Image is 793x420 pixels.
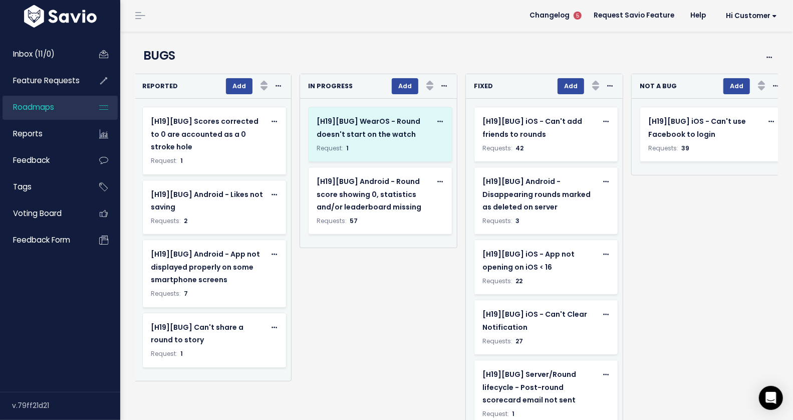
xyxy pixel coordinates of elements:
[151,322,243,345] span: [H19][BUG] Can't share a round to story
[151,349,177,358] span: Request:
[151,249,260,284] span: [H19][BUG] Android - App not displayed properly on some smartphone screens
[317,144,343,152] span: Request:
[482,248,597,273] a: [H19][BUG] iOS - App not opening on iOS < 16
[317,176,421,212] span: [H19][BUG] Android - Round score showing 0, statistics and/or leaderboard missing
[3,229,83,252] a: Feedback form
[151,189,263,212] span: [H19][BUG] Android - Likes not saving
[482,176,591,212] span: [H19][BUG] Android - Disappearing rounds marked as deleted on server
[515,337,523,345] span: 27
[515,144,523,152] span: 42
[682,8,714,23] a: Help
[482,277,512,285] span: Requests:
[13,235,70,245] span: Feedback form
[151,289,181,298] span: Requests:
[648,116,746,139] span: [H19][BUG] iOS - Can't use Facebook to login
[648,115,763,140] a: [H19][BUG] iOS - Can't use Facebook to login
[482,115,597,140] a: [H19][BUG] iOS - Can't add friends to rounds
[184,217,187,225] span: 2
[558,78,584,94] button: Add
[3,175,83,198] a: Tags
[151,248,266,286] a: [H19][BUG] Android - App not displayed properly on some smartphone screens
[512,409,514,418] span: 1
[482,217,512,225] span: Requests:
[317,175,431,214] a: [H19][BUG] Android - Round score showing 0, statistics and/or leaderboard missing
[13,128,43,139] span: Reports
[586,8,682,23] a: Request Savio Feature
[482,308,597,333] a: [H19][BUG] iOS - Can't Clear Notification
[151,115,266,153] a: [H19][BUG] Scores corrected to 0 are accounted as a 0 stroke hole
[180,156,183,165] span: 1
[482,249,575,272] span: [H19][BUG] iOS - App not opening on iOS < 16
[530,12,570,19] span: Changelog
[184,289,188,298] span: 7
[151,321,266,346] a: [H19][BUG] Can't share a round to story
[681,144,689,152] span: 39
[3,43,83,66] a: Inbox (11/0)
[350,217,358,225] span: 57
[142,82,178,90] strong: REPORTED
[482,368,597,406] a: [H19][BUG] Server/Round lifecycle - Post-round scorecard email not sent
[3,202,83,225] a: Voting Board
[482,337,512,345] span: Requests:
[648,144,678,152] span: Requests:
[482,309,587,332] span: [H19][BUG] iOS - Can't Clear Notification
[308,82,353,90] strong: IN PROGRESS
[13,181,32,192] span: Tags
[726,12,777,20] span: Hi Customer
[180,349,183,358] span: 1
[474,82,493,90] strong: FIXED
[482,369,576,404] span: [H19][BUG] Server/Round lifecycle - Post-round scorecard email not sent
[482,144,512,152] span: Requests:
[714,8,785,24] a: Hi Customer
[317,217,347,225] span: Requests:
[723,78,750,94] button: Add
[515,217,519,225] span: 3
[346,144,349,152] span: 1
[317,115,431,140] a: [H19][BUG] WearOS - Round doesn't start on the watch
[392,78,418,94] button: Add
[151,217,181,225] span: Requests:
[3,96,83,119] a: Roadmaps
[226,78,252,94] button: Add
[482,409,509,418] span: Request:
[151,116,258,151] span: [H19][BUG] Scores corrected to 0 are accounted as a 0 stroke hole
[3,69,83,92] a: Feature Requests
[22,5,99,28] img: logo-white.9d6f32f41409.svg
[13,49,55,59] span: Inbox (11/0)
[13,102,54,112] span: Roadmaps
[3,122,83,145] a: Reports
[151,188,266,214] a: [H19][BUG] Android - Likes not saving
[13,155,50,165] span: Feedback
[574,12,582,20] span: 5
[759,386,783,410] div: Open Intercom Messenger
[151,156,177,165] span: Request:
[12,392,120,418] div: v.79ff21d21
[482,116,582,139] span: [H19][BUG] iOS - Can't add friends to rounds
[482,175,597,214] a: [H19][BUG] Android - Disappearing rounds marked as deleted on server
[13,208,62,219] span: Voting Board
[640,82,677,90] strong: NOT A BUG
[3,149,83,172] a: Feedback
[515,277,522,285] span: 22
[317,116,420,139] span: [H19][BUG] WearOS - Round doesn't start on the watch
[13,75,80,86] span: Feature Requests
[143,47,724,65] h4: BUGS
